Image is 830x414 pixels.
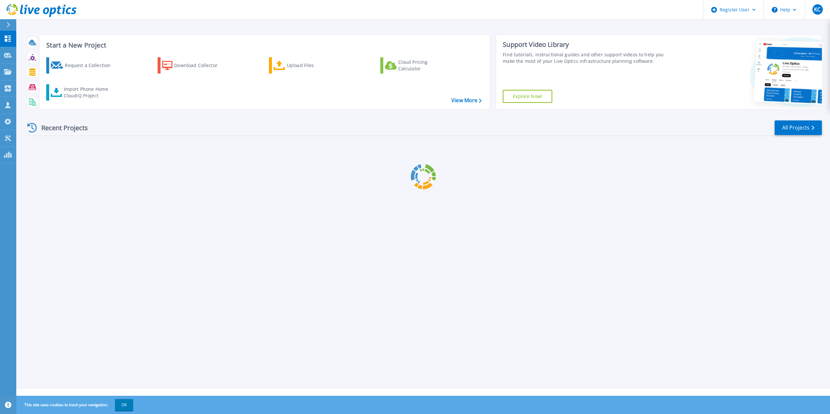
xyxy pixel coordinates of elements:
[380,57,453,74] a: Cloud Pricing Calculator
[269,57,342,74] a: Upload Files
[814,7,821,12] span: KC
[65,59,117,72] div: Request a Collection
[503,40,671,49] div: Support Video Library
[451,97,482,103] a: View More
[158,57,230,74] a: Download Collector
[64,86,115,99] div: Import Phone Home CloudIQ Project
[775,120,822,135] a: All Projects
[174,59,226,72] div: Download Collector
[25,120,97,136] div: Recent Projects
[287,59,339,72] div: Upload Files
[503,90,552,103] a: Explore Now!
[46,57,119,74] a: Request a Collection
[503,51,671,64] div: Find tutorials, instructional guides and other support videos to help you make the most of your L...
[398,59,450,72] div: Cloud Pricing Calculator
[46,42,481,49] h3: Start a New Project
[18,399,133,411] span: This site uses cookies to track your navigation.
[115,399,133,411] button: OK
